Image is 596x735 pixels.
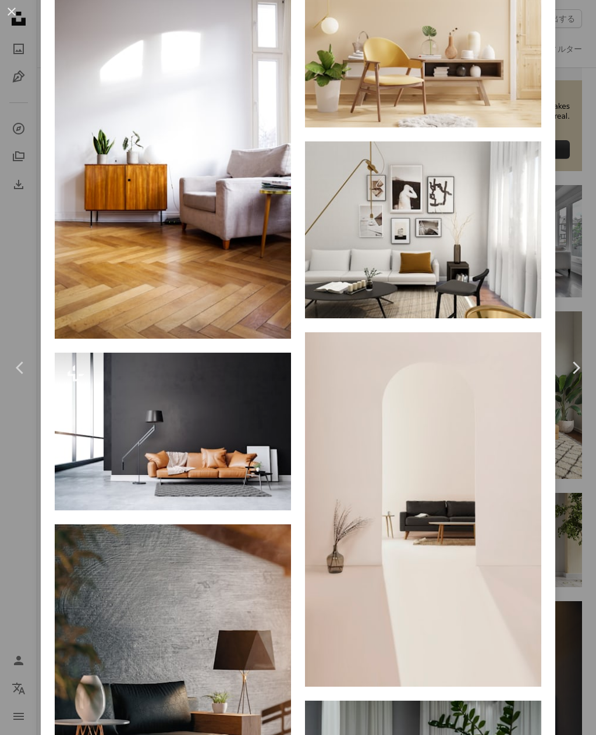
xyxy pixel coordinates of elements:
a: 茶色の木製テーブルの横に黒とグレーのパッド入りアームチェア [55,694,291,704]
img: 白と黒の木製テーブルと椅子 [305,141,541,319]
a: 灰色のソファの横に茶色の木製のテーブル [55,156,291,166]
a: ソファと家の植物を持つ3D美しいインテリア [55,426,291,436]
img: 黒と茶色の革パッド入り浴槽ソファ [305,332,541,687]
a: 次へ [555,312,596,424]
a: 黒と茶色の革パッド入り浴槽ソファ [305,504,541,514]
a: 空のクリーム色の背景に肘掛け椅子とキャビネットのあるリビングルームのインテリア.3Dレンダリング [305,33,541,44]
a: 白と黒の木製テーブルと椅子 [305,225,541,235]
img: ソファと家の植物を持つ3D美しいインテリア [55,353,291,510]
